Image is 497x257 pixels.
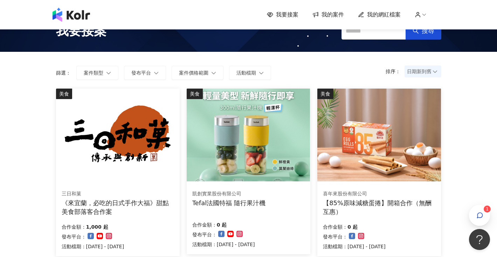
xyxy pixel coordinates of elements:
[172,66,223,80] button: 案件價格範圍
[323,223,347,231] p: 合作金額：
[192,230,217,239] p: 發布平台：
[84,70,103,76] span: 案件類型
[386,69,405,74] p: 排序：
[406,22,441,40] button: 搜尋
[187,89,310,181] img: Tefal法國特福 隨行果汁機開團
[192,199,265,207] div: Tefal法國特福 隨行果汁機
[236,70,256,76] span: 活動檔期
[469,205,490,226] button: 1
[323,232,347,241] p: 發布平台：
[62,232,86,241] p: 發布平台：
[323,199,435,216] div: 【85%原味減糖蛋捲】開箱合作（無酬互惠）
[124,66,166,80] button: 發布平台
[267,11,298,19] a: 我要接案
[56,89,179,181] img: 三日和菓｜手作大福甜點體驗 × 宜蘭在地散策推薦
[317,89,441,181] img: 85%原味減糖蛋捲
[484,206,491,213] sup: 1
[323,190,435,197] div: 喜年來股份有限公司
[323,242,386,251] p: 活動檔期：[DATE] - [DATE]
[192,221,217,229] p: 合作金額：
[347,223,358,231] p: 0 起
[358,11,401,19] a: 我的網紅檔案
[131,70,151,76] span: 發布平台
[407,66,439,77] span: 日期新到舊
[53,8,90,22] img: logo
[62,223,86,231] p: 合作金額：
[56,89,72,99] div: 美食
[62,190,174,197] div: 三日和菓
[56,70,71,76] p: 篩選：
[276,11,298,19] span: 我要接案
[62,199,174,216] div: 《來宜蘭，必吃的日式手作大福》甜點美食部落客合作案
[86,223,108,231] p: 1,000 起
[192,190,265,197] div: 凱創實業股份有限公司
[62,242,124,251] p: 活動檔期：[DATE] - [DATE]
[486,207,489,211] span: 1
[229,66,271,80] button: 活動檔期
[422,27,434,35] span: 搜尋
[56,22,106,40] span: 我要接案
[413,28,419,34] span: search
[187,89,203,99] div: 美食
[76,66,118,80] button: 案件類型
[217,221,227,229] p: 0 起
[179,70,208,76] span: 案件價格範圍
[312,11,344,19] a: 我的案件
[469,229,490,250] iframe: Help Scout Beacon - Open
[192,240,255,249] p: 活動檔期：[DATE] - [DATE]
[322,11,344,19] span: 我的案件
[317,89,333,99] div: 美食
[367,11,401,19] span: 我的網紅檔案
